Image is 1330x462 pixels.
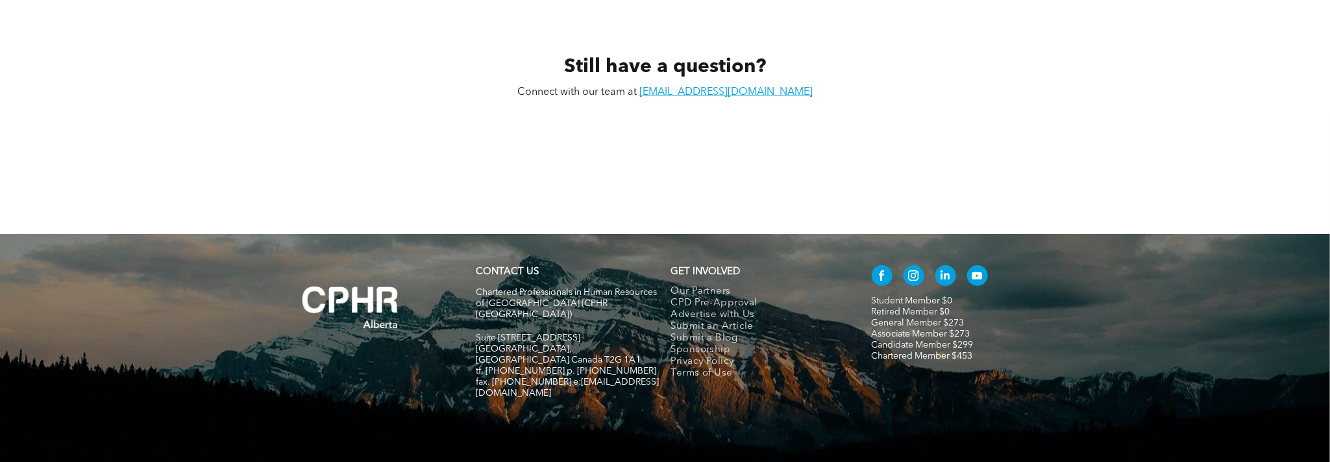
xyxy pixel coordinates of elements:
[476,288,658,319] span: Chartered Professionals in Human Resources of [GEOGRAPHIC_DATA] (CPHR [GEOGRAPHIC_DATA])
[872,329,970,339] a: Associate Member $273
[872,265,893,289] a: facebook
[476,366,657,376] span: tf. [PHONE_NUMBER] p. [PHONE_NUMBER]
[872,296,953,305] a: Student Member $0
[517,87,637,97] span: Connect with our team at
[476,267,539,277] a: CONTACT US
[872,340,974,350] a: Candidate Member $299
[967,265,988,289] a: youtube
[671,321,844,333] a: Submit an Article
[476,333,581,342] span: Suite [STREET_ADDRESS]
[476,378,659,398] span: fax. [PHONE_NUMBER] e:[EMAIL_ADDRESS][DOMAIN_NAME]
[639,87,813,97] a: [EMAIL_ADDRESS][DOMAIN_NAME]
[671,298,844,309] a: CPD Pre-Approval
[671,368,844,379] a: Terms of Use
[476,344,641,365] span: [GEOGRAPHIC_DATA], [GEOGRAPHIC_DATA] Canada T2G 1A1
[872,352,973,361] a: Chartered Member $453
[671,267,741,277] span: GET INVOLVED
[671,286,844,298] a: Our Partners
[276,260,425,355] img: A white background with a few lines on it
[671,333,844,344] a: Submit a Blog
[935,265,956,289] a: linkedin
[872,307,950,316] a: Retired Member $0
[872,318,965,327] a: General Member $273
[671,344,844,356] a: Sponsorship
[904,265,924,289] a: instagram
[671,309,844,321] a: Advertise with Us
[564,57,766,77] span: Still have a question?
[671,356,844,368] a: Privacy Policy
